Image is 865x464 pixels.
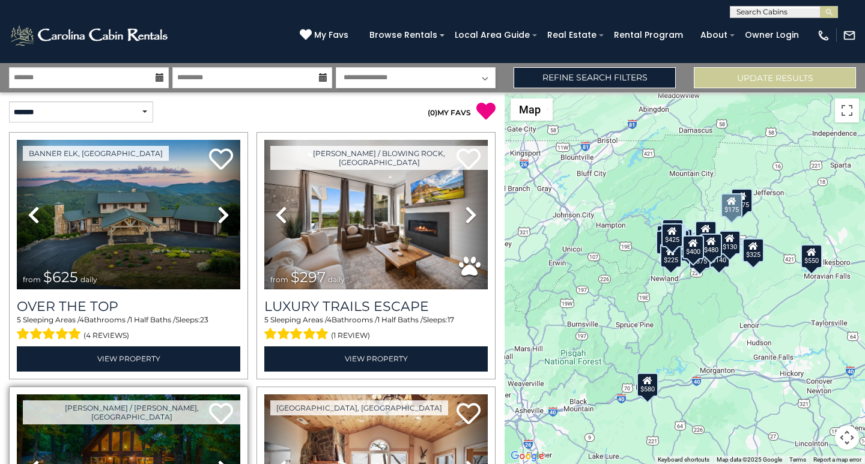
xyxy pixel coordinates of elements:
[314,29,348,41] span: My Favs
[694,26,733,44] a: About
[656,230,678,254] div: $230
[717,456,782,463] span: Map data ©2025 Google
[695,221,717,245] div: $349
[700,233,722,257] div: $480
[449,26,536,44] a: Local Area Guide
[377,315,423,324] span: 1 Half Baths /
[83,328,129,343] span: (4 reviews)
[789,456,806,463] a: Terms
[23,275,41,284] span: from
[428,108,471,117] a: (0)MY FAVS
[739,26,805,44] a: Owner Login
[17,298,240,315] a: Over The Top
[200,315,208,324] span: 23
[694,67,856,88] button: Update Results
[43,268,78,286] span: $625
[731,188,753,212] div: $175
[291,268,326,286] span: $297
[428,108,437,117] span: ( )
[708,243,730,267] div: $140
[689,244,711,268] div: $375
[721,193,742,217] div: $175
[300,29,351,42] a: My Favs
[448,315,454,324] span: 17
[457,402,481,427] a: Add to favorites
[661,223,683,247] div: $425
[519,103,541,116] span: Map
[23,400,240,424] a: [PERSON_NAME] / [PERSON_NAME], [GEOGRAPHIC_DATA]
[270,400,448,415] a: [GEOGRAPHIC_DATA], [GEOGRAPHIC_DATA]
[9,23,171,47] img: White-1-2.png
[270,275,288,284] span: from
[508,448,547,464] a: Open this area in Google Maps (opens a new window)
[660,244,682,268] div: $225
[264,315,488,343] div: Sleeping Areas / Bathrooms / Sleeps:
[264,346,488,371] a: View Property
[264,315,269,324] span: 5
[843,29,856,42] img: mail-regular-white.png
[662,218,684,243] div: $125
[79,315,84,324] span: 4
[658,456,709,464] button: Keyboard shortcuts
[17,346,240,371] a: View Property
[508,448,547,464] img: Google
[331,328,370,343] span: (1 review)
[801,244,822,268] div: $550
[264,298,488,315] a: Luxury Trails Escape
[270,146,488,170] a: [PERSON_NAME] / Blowing Rock, [GEOGRAPHIC_DATA]
[23,146,169,161] a: Banner Elk, [GEOGRAPHIC_DATA]
[80,275,97,284] span: daily
[363,26,443,44] a: Browse Rentals
[835,98,859,122] button: Toggle fullscreen view
[817,29,830,42] img: phone-regular-white.png
[17,140,240,289] img: thumbnail_167153549.jpeg
[209,147,233,173] a: Add to favorites
[742,238,764,262] div: $325
[430,108,435,117] span: 0
[327,315,332,324] span: 4
[813,456,861,463] a: Report a map error
[514,67,676,88] a: Refine Search Filters
[328,275,345,284] span: daily
[719,230,741,255] div: $130
[511,98,553,121] button: Change map style
[835,426,859,450] button: Map camera controls
[541,26,602,44] a: Real Estate
[637,372,658,396] div: $580
[608,26,689,44] a: Rental Program
[264,140,488,289] img: thumbnail_168695581.jpeg
[17,315,21,324] span: 5
[682,235,704,259] div: $400
[130,315,175,324] span: 1 Half Baths /
[17,315,240,343] div: Sleeping Areas / Bathrooms / Sleeps:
